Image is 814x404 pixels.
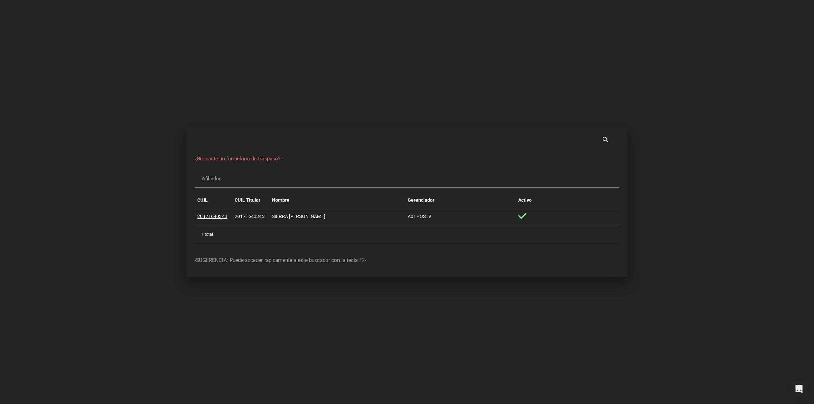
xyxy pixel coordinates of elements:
datatable-header-cell: Nombre [269,193,405,208]
p: -SUGERENCIA: Puede acceder rapidamente a este buscador con la tecla F2- [195,256,619,264]
datatable-header-cell: Activo [516,193,619,208]
datatable-header-cell: Gerenciador [405,193,516,208]
div: Open Intercom Messenger [791,381,807,397]
mat-icon: search [602,135,609,143]
span: CUIL Titular [235,197,260,203]
span: 20171640343 [235,214,265,219]
span: A01 - OSTV [408,214,431,219]
div: Afiliados [202,175,222,183]
mat-icon: remove_red_eye [290,155,298,163]
span: CUIL [197,197,208,203]
span: Gerenciador [408,197,434,203]
div: 1 total [195,226,619,243]
span: 20171640343 [197,214,227,219]
datatable-header-cell: CUIL [195,193,232,208]
div: SIERRA [PERSON_NAME] [272,213,402,220]
span: ¿Buscaste un formulario de traspaso? - [195,156,283,162]
span: Nombre [272,197,289,203]
span: Activo [518,197,532,203]
datatable-header-cell: CUIL Titular [232,193,269,208]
